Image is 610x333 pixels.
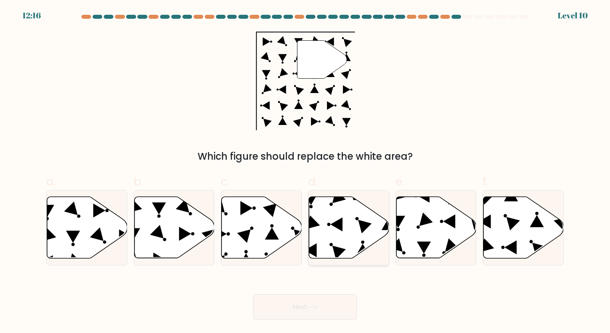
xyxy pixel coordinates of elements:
[221,174,230,189] span: c.
[51,149,559,164] div: Which figure should replace the white area?
[558,10,588,22] div: Level 10
[308,174,318,189] span: d.
[297,41,347,79] g: "
[483,174,488,189] span: f.
[22,10,41,22] div: 12:16
[46,174,56,189] span: a.
[134,174,143,189] span: b.
[396,174,404,189] span: e.
[253,294,357,320] button: Next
